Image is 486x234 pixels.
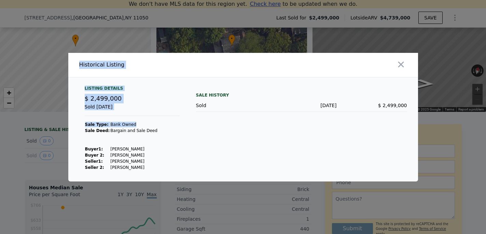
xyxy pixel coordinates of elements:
strong: Buyer 1 : [85,147,103,151]
strong: Buyer 2: [85,153,105,158]
td: [PERSON_NAME] [110,164,158,171]
td: [PERSON_NAME] [110,152,158,158]
div: Listing Details [85,86,180,94]
div: [DATE] [266,102,337,109]
div: Sold [196,102,266,109]
div: Sold [DATE] [85,103,180,116]
div: Sale History [196,91,407,99]
td: [PERSON_NAME] [110,146,158,152]
td: Bargain and Sale Deed [110,128,158,134]
td: [PERSON_NAME] [110,158,158,164]
strong: Seller 1 : [85,159,103,164]
span: $ 2,499,000 [85,95,122,102]
strong: Sale Type: [85,122,109,127]
td: Bank Owned [110,121,158,128]
strong: Sale Deed: [85,128,110,133]
span: $ 2,499,000 [378,103,407,108]
strong: Seller 2: [85,165,104,170]
div: Historical Listing [79,61,240,69]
